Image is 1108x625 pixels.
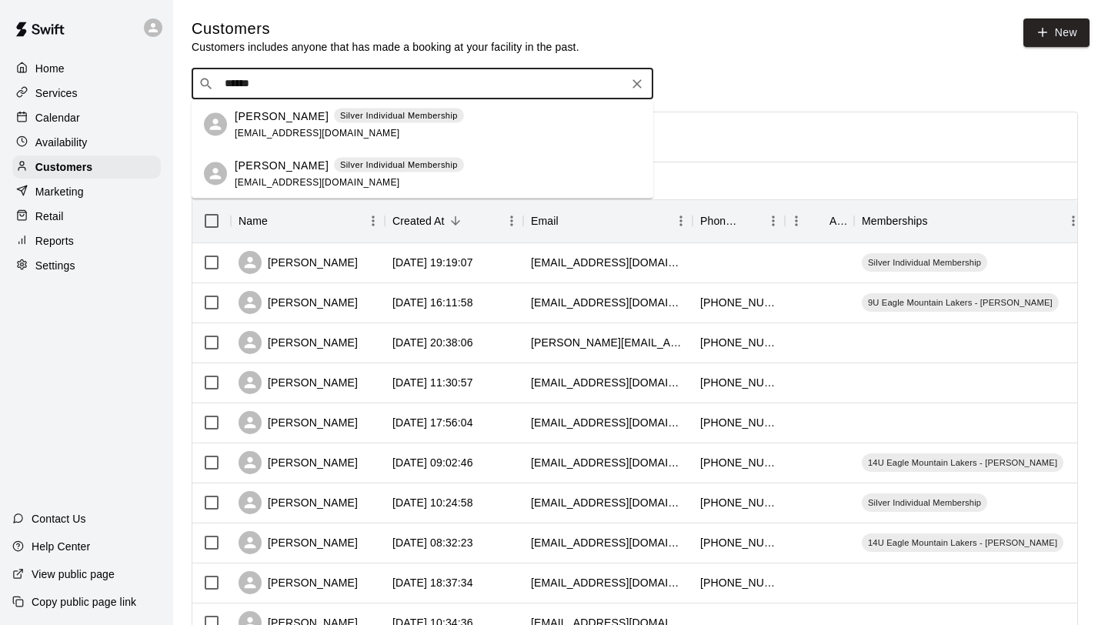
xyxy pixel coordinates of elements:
p: Copy public page link [32,594,136,610]
span: Silver Individual Membership [862,496,987,509]
div: Reports [12,229,161,252]
a: Customers [12,155,161,179]
button: Sort [808,210,829,232]
a: Marketing [12,180,161,203]
button: Clear [626,73,648,95]
p: Customers [35,159,92,175]
button: Menu [785,209,808,232]
span: [EMAIL_ADDRESS][DOMAIN_NAME] [235,127,400,138]
div: Memberships [854,199,1085,242]
div: [PERSON_NAME] [239,291,358,314]
div: 2025-09-01 08:32:23 [392,535,473,550]
div: Age [829,199,846,242]
div: robert.j.berg@gmail.com [531,335,685,350]
button: Sort [740,210,762,232]
div: +18176067645 [700,455,777,470]
p: Services [35,85,78,101]
div: alexcontreras@beckgroup.com [531,455,685,470]
div: +18177015521 [700,335,777,350]
div: Created At [392,199,445,242]
div: 2025-09-06 16:11:58 [392,295,473,310]
div: Name [239,199,268,242]
span: 9U Eagle Mountain Lakers - [PERSON_NAME] [862,296,1059,309]
p: Calendar [35,110,80,125]
div: +15415434330 [700,295,777,310]
div: 2025-09-02 09:02:46 [392,455,473,470]
button: Sort [445,210,466,232]
div: 14U Eagle Mountain Lakers - [PERSON_NAME] [862,533,1063,552]
div: Name [231,199,385,242]
a: Settings [12,254,161,277]
span: [EMAIL_ADDRESS][DOMAIN_NAME] [235,176,400,187]
div: Memberships [862,199,928,242]
button: Sort [268,210,289,232]
div: Silver Individual Membership [862,253,987,272]
div: Email [523,199,692,242]
div: +19098029038 [700,495,777,510]
p: Customers includes anyone that has made a booking at your facility in the past. [192,39,579,55]
div: shairamari_7@yahoo.com [531,535,685,550]
div: Melody Little [204,113,227,136]
h5: Customers [192,18,579,39]
div: Silver Individual Membership [862,493,987,512]
p: [PERSON_NAME] [235,157,329,173]
div: Email [531,199,559,242]
div: Age [785,199,854,242]
p: [PERSON_NAME] [235,108,329,124]
div: Stephen Theriot [204,162,227,185]
div: +18175264211 [700,535,777,550]
div: 9U Eagle Mountain Lakers - [PERSON_NAME] [862,293,1059,312]
p: Availability [35,135,88,150]
div: Created At [385,199,523,242]
div: [PERSON_NAME] [239,251,358,274]
div: [PERSON_NAME] [239,571,358,594]
p: Home [35,61,65,76]
a: New [1023,18,1090,47]
div: Phone Number [700,199,740,242]
span: Silver Individual Membership [862,256,987,269]
button: Menu [762,209,785,232]
div: +18173630425 [700,415,777,430]
div: iziahramirez5@icloud.com [531,255,685,270]
div: [PERSON_NAME] [239,531,358,554]
div: [PERSON_NAME] [239,451,358,474]
span: 14U Eagle Mountain Lakers - [PERSON_NAME] [862,536,1063,549]
p: Settings [35,258,75,273]
p: Silver Individual Membership [340,109,458,122]
div: Home [12,57,161,80]
button: Menu [669,209,692,232]
div: [PERSON_NAME] [239,491,358,514]
div: 2025-09-02 17:56:04 [392,415,473,430]
p: Retail [35,209,64,224]
div: ulloa_iliana@yahoo.com [531,495,685,510]
a: Services [12,82,161,105]
div: Search customers by name or email [192,69,653,99]
span: 14U Eagle Mountain Lakers - [PERSON_NAME] [862,456,1063,469]
div: Retail [12,205,161,228]
p: Help Center [32,539,90,554]
div: mmramirez81@yahoo.com [531,415,685,430]
div: chelsea040810@gmail.com [531,575,685,590]
button: Sort [928,210,949,232]
p: Silver Individual Membership [340,159,458,172]
div: +18176570684 [700,375,777,390]
div: [PERSON_NAME] [239,331,358,354]
a: Availability [12,131,161,154]
div: 14U Eagle Mountain Lakers - [PERSON_NAME] [862,453,1063,472]
div: [PERSON_NAME] [239,371,358,394]
button: Menu [500,209,523,232]
a: Calendar [12,106,161,129]
div: brandow04@yahoo.com [531,375,685,390]
button: Menu [1062,209,1085,232]
p: Reports [35,233,74,249]
div: +18172581538 [700,575,777,590]
button: Menu [362,209,385,232]
div: 2025-09-05 20:38:06 [392,335,473,350]
p: Contact Us [32,511,86,526]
